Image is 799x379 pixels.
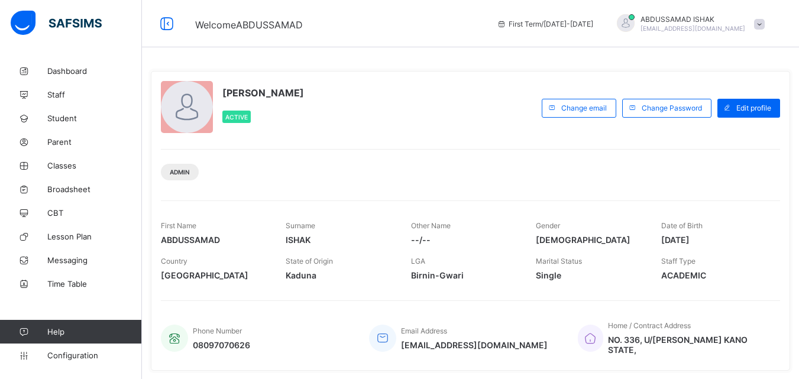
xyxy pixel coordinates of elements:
span: Configuration [47,351,141,360]
span: CBT [47,208,142,218]
span: ISHAK [286,235,393,245]
span: Date of Birth [661,221,703,230]
span: Phone Number [193,326,242,335]
span: Welcome ABDUSSAMAD [195,19,303,31]
span: [DATE] [661,235,768,245]
span: Gender [536,221,560,230]
span: Classes [47,161,142,170]
span: 08097070626 [193,340,250,350]
span: Active [225,114,248,121]
span: Admin [170,169,190,176]
span: [PERSON_NAME] [222,87,304,99]
span: --/-- [411,235,518,245]
span: Student [47,114,142,123]
span: Messaging [47,255,142,265]
span: Dashboard [47,66,142,76]
span: Staff [47,90,142,99]
span: Home / Contract Address [608,321,691,330]
span: Time Table [47,279,142,289]
span: Birnin-Gwari [411,270,518,280]
span: Parent [47,137,142,147]
span: State of Origin [286,257,333,265]
span: NO. 336, U/[PERSON_NAME] KANO STATE, [608,335,768,355]
span: Email Address [401,326,447,335]
span: Marital Status [536,257,582,265]
span: Edit profile [736,103,771,112]
span: Change Password [642,103,702,112]
span: Other Name [411,221,451,230]
span: session/term information [497,20,593,28]
span: Lesson Plan [47,232,142,241]
span: ACADEMIC [661,270,768,280]
div: ABDUSSAMADISHAK [605,14,771,34]
span: Broadsheet [47,184,142,194]
span: Single [536,270,643,280]
span: Help [47,327,141,336]
span: LGA [411,257,425,265]
span: Surname [286,221,315,230]
span: ABDUSSAMAD ISHAK [641,15,745,24]
span: First Name [161,221,196,230]
span: Kaduna [286,270,393,280]
span: ABDUSSAMAD [161,235,268,245]
span: [EMAIL_ADDRESS][DOMAIN_NAME] [641,25,745,32]
span: Country [161,257,187,265]
span: [DEMOGRAPHIC_DATA] [536,235,643,245]
span: Staff Type [661,257,696,265]
span: [GEOGRAPHIC_DATA] [161,270,268,280]
span: [EMAIL_ADDRESS][DOMAIN_NAME] [401,340,548,350]
img: safsims [11,11,102,35]
span: Change email [561,103,607,112]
